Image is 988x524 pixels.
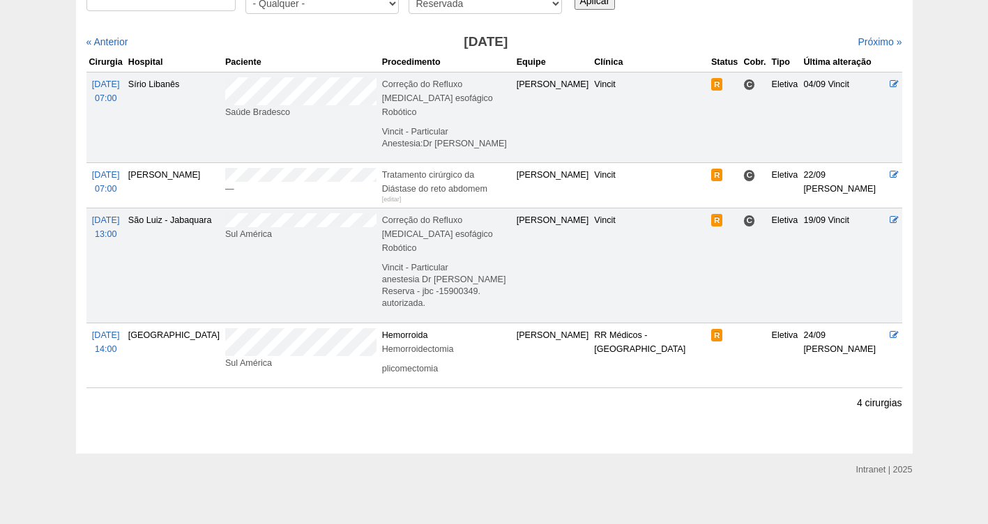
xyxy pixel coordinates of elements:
div: Correção do Refluxo [MEDICAL_DATA] esofágico Robótico [382,213,511,255]
div: Intranet | 2025 [856,463,913,477]
a: [DATE] 14:00 [92,330,120,354]
th: Hospital [126,52,222,72]
span: 07:00 [95,184,117,194]
th: Última alteração [800,52,887,72]
p: 4 cirurgias [857,396,902,410]
th: Cirurgia [86,52,126,72]
span: Consultório [743,215,755,226]
a: « Anterior [86,36,128,47]
a: Editar [890,330,899,340]
td: 19/09 Vincit [800,208,887,323]
th: Equipe [514,52,592,72]
span: [DATE] [92,215,120,225]
span: [DATE] [92,330,120,340]
td: São Luiz - Jabaquara [126,208,222,323]
a: Próximo » [858,36,902,47]
a: Editar [890,79,899,89]
a: Editar [890,170,899,180]
th: Tipo [769,52,801,72]
td: [PERSON_NAME] [126,163,222,208]
td: [PERSON_NAME] [514,208,592,323]
div: — [225,182,377,196]
td: RR Médicos - [GEOGRAPHIC_DATA] [591,323,708,387]
th: Paciente [222,52,379,72]
span: [DATE] [92,79,120,89]
span: Consultório [743,169,755,181]
th: Cobr. [740,52,768,72]
div: [editar] [382,192,402,206]
td: [PERSON_NAME] [514,163,592,208]
div: Saúde Bradesco [225,105,377,119]
div: Tratamento cirúrgico da Diástase do reto abdomem [382,168,511,196]
span: Reservada [711,169,723,181]
div: Sul América [225,227,377,241]
td: 24/09 [PERSON_NAME] [800,323,887,387]
a: Editar [890,215,899,225]
td: Eletiva [769,323,801,387]
span: [DATE] [92,170,120,180]
td: Hemorroida [379,323,514,387]
span: 07:00 [95,93,117,103]
td: Eletiva [769,163,801,208]
td: 22/09 [PERSON_NAME] [800,163,887,208]
td: Sírio Libanês [126,72,222,162]
p: plicomectomia [382,363,511,375]
td: [PERSON_NAME] [514,323,592,387]
td: 04/09 Vincit [800,72,887,162]
th: Clínica [591,52,708,72]
h3: [DATE] [282,32,690,52]
div: Correção do Refluxo [MEDICAL_DATA] esofágico Robótico [382,77,511,119]
td: Vincit [591,208,708,323]
span: Reservada [711,78,723,91]
a: [DATE] 07:00 [92,170,120,194]
td: [GEOGRAPHIC_DATA] [126,323,222,387]
span: 14:00 [95,344,117,354]
div: Sul América [225,356,377,370]
td: Eletiva [769,72,801,162]
p: Vincit - Particular anestesia Dr [PERSON_NAME] Reserva - jbc -15900349. autorizada. [382,262,511,309]
span: 13:00 [95,229,117,239]
td: Vincit [591,163,708,208]
a: [DATE] 13:00 [92,215,120,239]
td: [PERSON_NAME] [514,72,592,162]
a: [DATE] 07:00 [92,79,120,103]
th: Procedimento [379,52,514,72]
td: Vincit [591,72,708,162]
p: Vincit - Particular Anestesia:Dr [PERSON_NAME] [382,126,511,150]
div: Hemorroidectomia [382,342,511,356]
th: Status [708,52,741,72]
span: Reservada [711,214,723,226]
span: Consultório [743,79,755,91]
td: Eletiva [769,208,801,323]
span: Reservada [711,329,723,341]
